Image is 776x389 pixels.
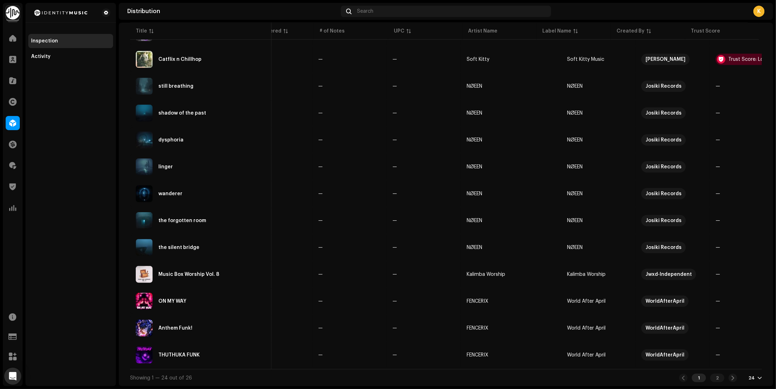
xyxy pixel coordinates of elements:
[158,111,206,116] div: shadow of the past
[318,84,381,89] re-a-table-badge: —
[318,218,381,223] re-a-table-badge: —
[748,375,755,381] div: 24
[158,353,200,358] div: THUTHUKA FUNK
[31,54,51,59] div: Activity
[567,326,630,331] span: World After April
[567,57,630,62] span: Soft Kitty Music
[318,299,381,304] re-a-table-badge: —
[467,245,482,250] div: NØEEN
[567,111,630,116] span: NØEEN
[127,8,338,14] div: Distribution
[31,8,91,17] img: 2d8271db-5505-4223-b535-acbbe3973654
[467,272,505,277] div: Kalimba Worship
[567,138,583,143] div: NØEEN
[136,347,153,364] img: 07d5e9c2-1b6c-49c6-9644-11d63343ca7c
[136,293,153,310] img: a1ac9437-aa32-42b9-bd45-c729d2b6f146
[646,81,682,92] div: Josiki Records
[6,6,20,20] img: 0f74c21f-6d1c-4dbc-9196-dbddad53419e
[641,269,704,280] span: Jwxd-Independent
[646,188,682,199] div: Josiki Records
[646,349,684,361] div: WorldAfterApril
[318,245,381,250] re-a-table-badge: —
[392,138,397,143] span: —
[641,134,704,146] span: Josiki Records
[646,323,684,334] div: WorldAfterApril
[567,57,604,62] div: Soft Kitty Music
[467,111,556,116] span: NØEEN
[392,326,397,331] span: —
[567,164,583,169] div: NØEEN
[641,349,704,361] span: WorldAfterApril
[392,191,397,196] span: —
[567,299,630,304] span: World After April
[158,138,183,143] div: dysphoria
[136,28,147,35] div: Title
[31,38,58,44] div: Inspection
[567,245,583,250] div: NØEEN
[617,28,644,35] div: Created By
[542,28,571,35] div: Label Name
[567,84,630,89] span: NØEEN
[158,57,202,62] div: Catflix n Chillhop
[646,215,682,226] div: Josiki Records
[467,299,488,304] div: FENCERIX
[467,164,556,169] span: NØEEN
[646,161,682,173] div: Josiki Records
[158,164,173,169] div: linger
[318,138,381,143] re-a-table-badge: —
[392,272,397,277] span: —
[567,218,630,223] span: NØEEN
[753,6,765,17] div: K
[467,164,482,169] div: NØEEN
[136,266,153,283] img: fd173fb3-fb04-4e0f-ae7d-483962deec41
[641,188,704,199] span: Josiki Records
[28,50,113,64] re-m-nav-item: Activity
[392,84,397,89] span: —
[158,191,182,196] div: wanderer
[641,161,704,173] span: Josiki Records
[467,84,482,89] div: NØEEN
[318,164,381,169] re-a-table-badge: —
[467,138,556,143] span: NØEEN
[567,326,606,331] div: World After April
[710,374,724,382] div: 2
[567,272,630,277] span: Kalimba Worship
[392,111,397,116] span: —
[567,353,630,358] span: World After April
[646,242,682,253] div: Josiki Records
[318,353,381,358] re-a-table-badge: —
[641,323,704,334] span: WorldAfterApril
[158,84,193,89] div: still breathing
[357,8,374,14] span: Search
[136,158,153,175] img: dc780c42-7b1b-42e6-ace6-07bc2e641251
[567,245,630,250] span: NØEEN
[158,218,206,223] div: the forgotten room
[130,376,192,381] span: Showing 1 — 24 out of 26
[392,299,397,304] span: —
[567,191,583,196] div: NØEEN
[318,191,381,196] re-a-table-badge: —
[646,269,692,280] div: Jwxd-Independent
[136,132,153,149] img: 78658c0f-980d-49f1-8a26-95cf7e05422c
[646,54,685,65] div: [PERSON_NAME]
[467,218,482,223] div: NØEEN
[641,215,704,226] span: Josiki Records
[467,326,488,331] div: FENCERIX
[392,164,397,169] span: —
[467,111,482,116] div: NØEEN
[392,245,397,250] span: —
[567,191,630,196] span: NØEEN
[646,296,684,307] div: WorldAfterApril
[136,212,153,229] img: 01d2bac4-16d6-41cf-8a5e-928f03248b9b
[136,320,153,337] img: a1b259e4-4dce-4703-97df-7ff56f41d82b
[136,105,153,122] img: f74c082d-70d7-45c3-b808-78e8ac4bee5e
[467,272,556,277] span: Kalimba Worship
[467,57,489,62] div: Soft Kitty
[467,299,556,304] span: FENCERIX
[728,57,768,62] div: Trust Score: Low
[158,245,199,250] div: the silent bridge
[318,111,381,116] re-a-table-badge: —
[467,138,482,143] div: NØEEN
[641,81,704,92] span: Josiki Records
[467,326,556,331] span: FENCERIX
